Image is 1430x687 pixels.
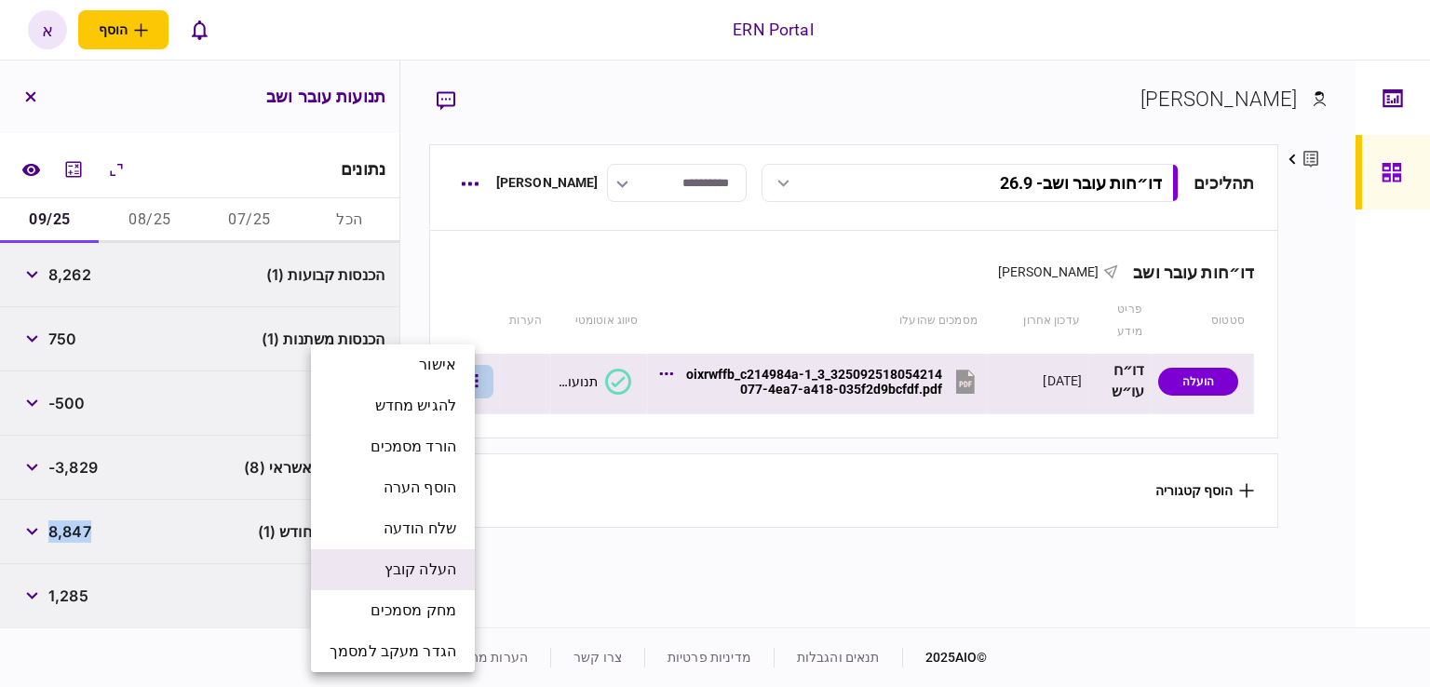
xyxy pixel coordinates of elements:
span: הגדר מעקב למסמך [330,640,456,663]
span: מחק מסמכים [371,599,456,622]
span: הוסף הערה [384,477,456,499]
span: שלח הודעה [384,518,456,540]
span: העלה קובץ [384,559,456,581]
span: הורד מסמכים [371,436,456,458]
span: להגיש מחדש [375,395,456,417]
span: אישור [419,354,456,376]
